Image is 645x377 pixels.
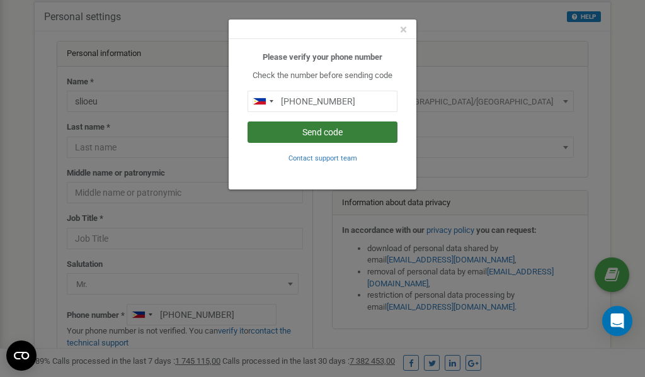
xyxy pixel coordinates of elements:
input: 0905 123 4567 [248,91,397,112]
small: Contact support team [288,154,357,162]
div: Open Intercom Messenger [602,306,632,336]
span: × [400,22,407,37]
div: Telephone country code [248,91,277,111]
button: Open CMP widget [6,340,37,371]
p: Check the number before sending code [248,70,397,82]
a: Contact support team [288,153,357,162]
button: Send code [248,121,397,143]
b: Please verify your phone number [263,52,382,62]
button: Close [400,23,407,37]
